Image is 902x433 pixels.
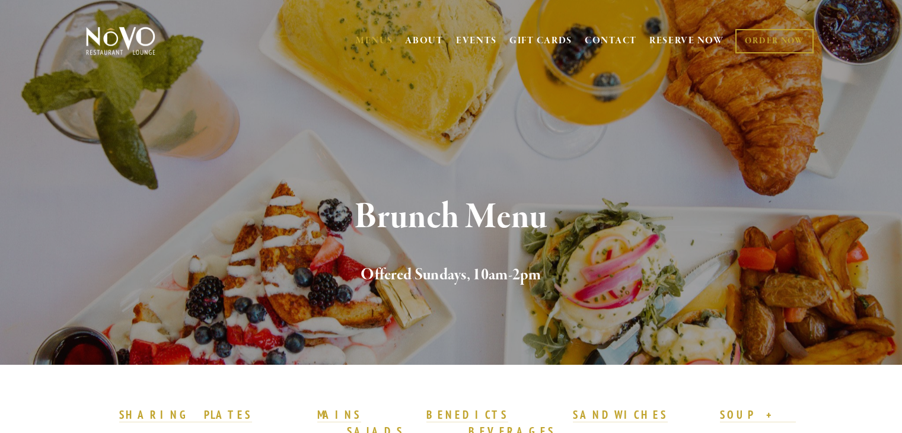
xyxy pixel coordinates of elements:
a: SANDWICHES [573,407,668,423]
a: MAINS [317,407,362,423]
strong: MAINS [317,407,362,422]
a: ABOUT [405,35,444,47]
a: ORDER NOW [735,29,813,53]
a: BENEDICTS [426,407,508,423]
strong: SHARING PLATES [119,407,252,422]
strong: BENEDICTS [426,407,508,422]
a: EVENTS [456,35,497,47]
a: MENUS [356,35,393,47]
strong: SANDWICHES [573,407,668,422]
a: GIFT CARDS [509,30,572,52]
img: Novo Restaurant &amp; Lounge [84,26,158,56]
a: CONTACT [585,30,637,52]
a: RESERVE NOW [649,30,724,52]
a: SHARING PLATES [119,407,252,423]
h2: Offered Sundays, 10am-2pm [106,263,797,288]
h1: Brunch Menu [106,198,797,237]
